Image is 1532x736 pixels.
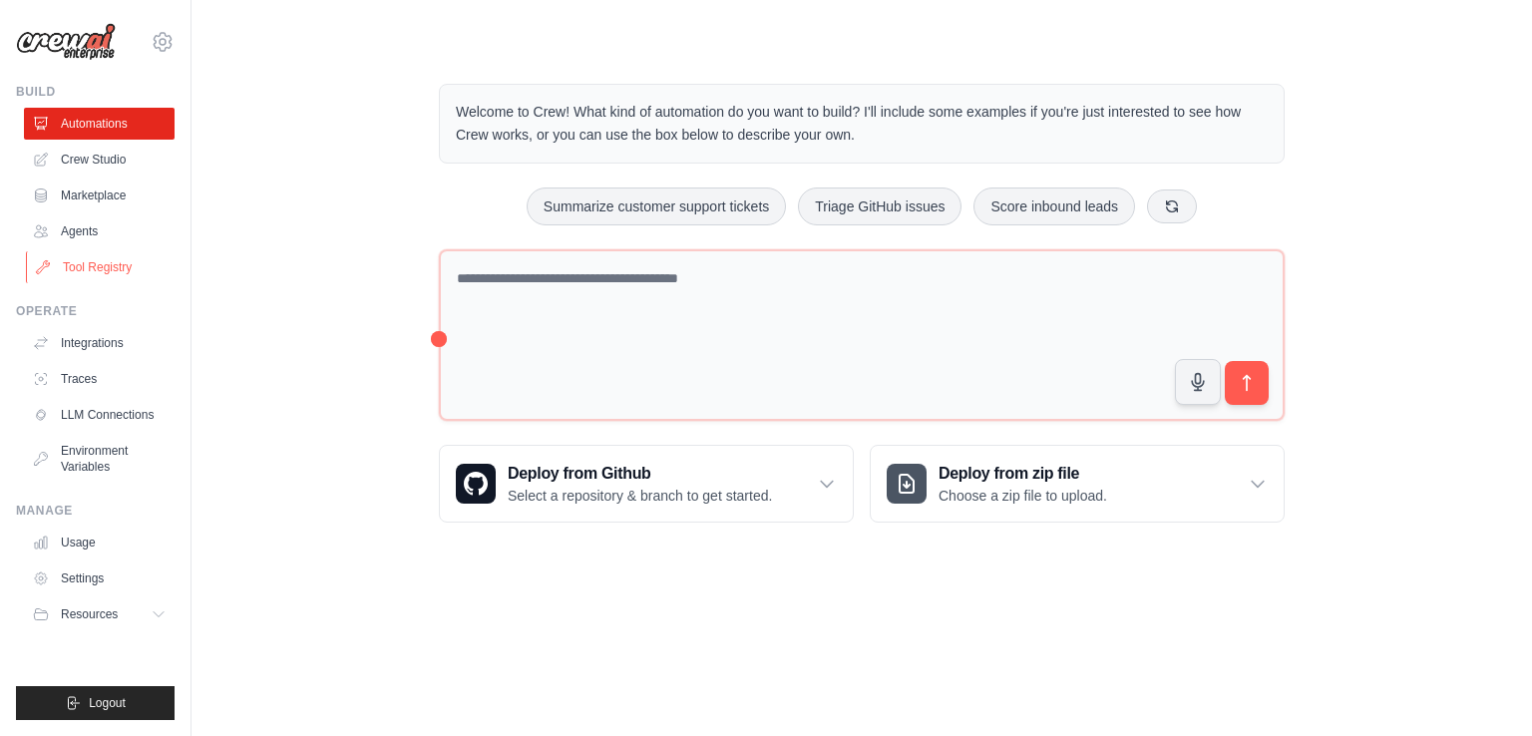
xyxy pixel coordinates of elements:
[61,606,118,622] span: Resources
[16,84,175,100] div: Build
[973,187,1135,225] button: Score inbound leads
[16,503,175,519] div: Manage
[24,144,175,176] a: Crew Studio
[508,486,772,506] p: Select a repository & branch to get started.
[24,180,175,211] a: Marketplace
[939,486,1107,506] p: Choose a zip file to upload.
[16,686,175,720] button: Logout
[24,108,175,140] a: Automations
[456,101,1268,147] p: Welcome to Crew! What kind of automation do you want to build? I'll include some examples if you'...
[24,435,175,483] a: Environment Variables
[1166,557,1207,572] span: Step 1
[24,399,175,431] a: LLM Connections
[16,23,116,61] img: Logo
[89,695,126,711] span: Logout
[24,215,175,247] a: Agents
[24,527,175,558] a: Usage
[24,363,175,395] a: Traces
[508,462,772,486] h3: Deploy from Github
[16,303,175,319] div: Operate
[1151,579,1460,606] h3: Create an automation
[24,598,175,630] button: Resources
[24,562,175,594] a: Settings
[798,187,961,225] button: Triage GitHub issues
[527,187,786,225] button: Summarize customer support tickets
[1151,614,1460,679] p: Describe the automation you want to build, select an example option, or use the microphone to spe...
[939,462,1107,486] h3: Deploy from zip file
[24,327,175,359] a: Integrations
[1471,553,1486,568] button: Close walkthrough
[26,251,177,283] a: Tool Registry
